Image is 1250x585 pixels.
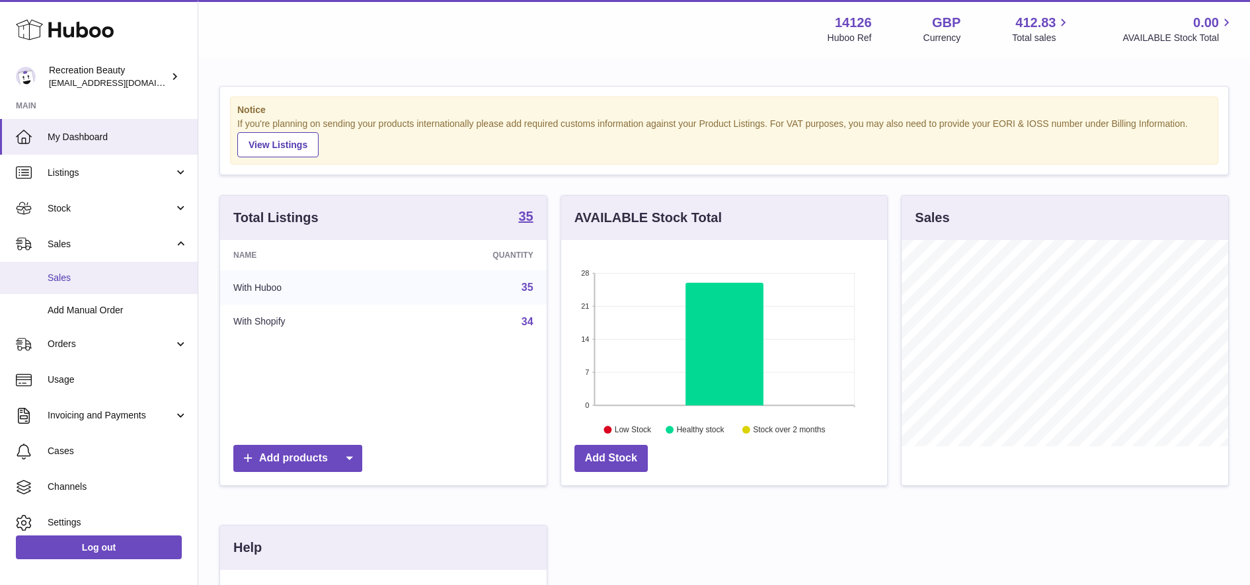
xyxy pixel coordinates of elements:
[518,210,533,223] strong: 35
[1122,32,1234,44] span: AVAILABLE Stock Total
[48,272,188,284] span: Sales
[48,516,188,529] span: Settings
[932,14,960,32] strong: GBP
[48,409,174,422] span: Invoicing and Payments
[1012,32,1071,44] span: Total sales
[237,118,1211,157] div: If you're planning on sending your products internationally please add required customs informati...
[48,202,174,215] span: Stock
[48,338,174,350] span: Orders
[49,64,168,89] div: Recreation Beauty
[237,104,1211,116] strong: Notice
[220,305,396,339] td: With Shopify
[1015,14,1056,32] span: 412.83
[48,481,188,493] span: Channels
[1012,14,1071,44] a: 412.83 Total sales
[581,269,589,277] text: 28
[48,304,188,317] span: Add Manual Order
[48,167,174,179] span: Listings
[581,302,589,310] text: 21
[237,132,319,157] a: View Listings
[923,32,961,44] div: Currency
[574,209,722,227] h3: AVAILABLE Stock Total
[233,539,262,557] h3: Help
[233,209,319,227] h3: Total Listings
[49,77,194,88] span: [EMAIL_ADDRESS][DOMAIN_NAME]
[48,131,188,143] span: My Dashboard
[396,240,546,270] th: Quantity
[828,32,872,44] div: Huboo Ref
[585,368,589,376] text: 7
[1193,14,1219,32] span: 0.00
[220,240,396,270] th: Name
[522,316,533,327] a: 34
[48,238,174,251] span: Sales
[522,282,533,293] a: 35
[48,445,188,457] span: Cases
[581,335,589,343] text: 14
[615,425,652,434] text: Low Stock
[16,67,36,87] img: internalAdmin-14126@internal.huboo.com
[574,445,648,472] a: Add Stock
[48,373,188,386] span: Usage
[1122,14,1234,44] a: 0.00 AVAILABLE Stock Total
[585,401,589,409] text: 0
[16,535,182,559] a: Log out
[220,270,396,305] td: With Huboo
[518,210,533,225] a: 35
[835,14,872,32] strong: 14126
[676,425,724,434] text: Healthy stock
[753,425,825,434] text: Stock over 2 months
[233,445,362,472] a: Add products
[915,209,949,227] h3: Sales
